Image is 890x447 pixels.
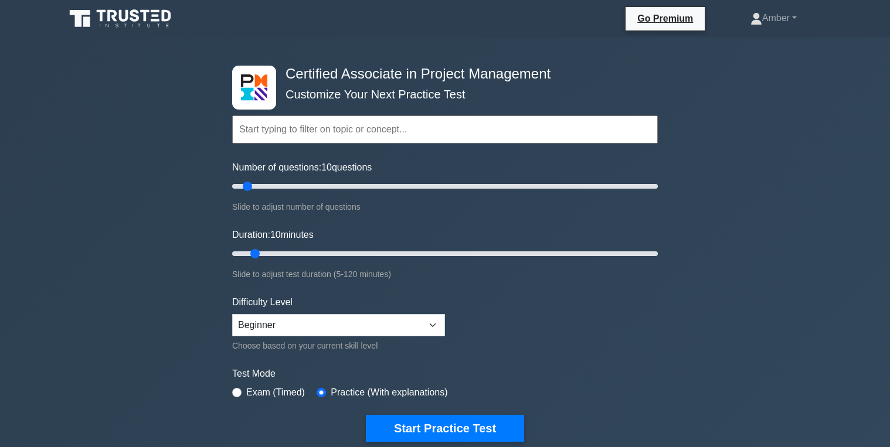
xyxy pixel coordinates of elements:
[232,367,658,381] label: Test Mode
[366,415,524,442] button: Start Practice Test
[232,228,314,242] label: Duration: minutes
[281,66,600,83] h4: Certified Associate in Project Management
[321,162,332,172] span: 10
[246,385,305,400] label: Exam (Timed)
[270,230,281,240] span: 10
[630,11,700,26] a: Go Premium
[232,200,658,214] div: Slide to adjust number of questions
[722,6,825,30] a: Amber
[232,295,293,309] label: Difficulty Level
[232,267,658,281] div: Slide to adjust test duration (5-120 minutes)
[232,161,372,175] label: Number of questions: questions
[331,385,447,400] label: Practice (With explanations)
[232,115,658,144] input: Start typing to filter on topic or concept...
[232,339,445,353] div: Choose based on your current skill level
